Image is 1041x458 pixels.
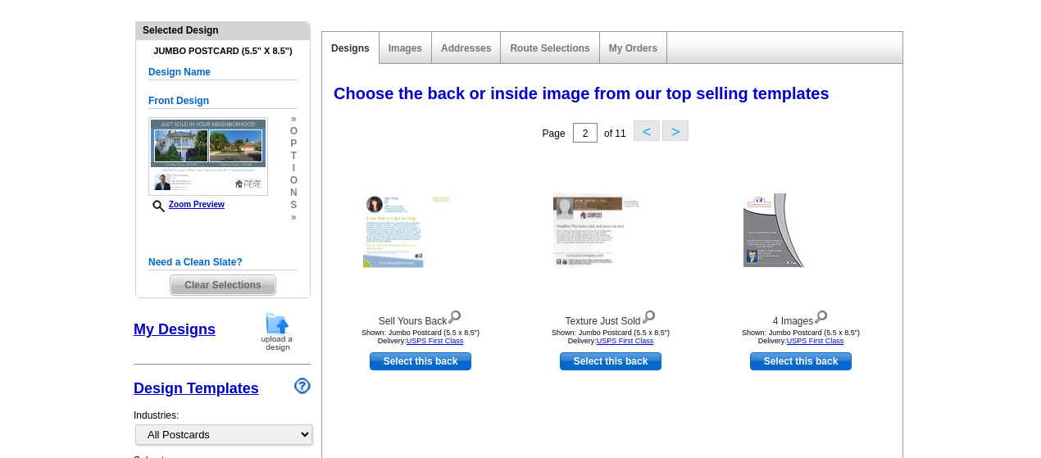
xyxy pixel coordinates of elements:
[787,337,844,345] a: USPS First Class
[148,93,298,109] h5: Front Design
[543,128,566,139] span: Page
[407,337,464,345] a: USPS First Class
[331,43,370,54] a: Designs
[148,200,225,209] a: Zoom Preview
[290,175,298,187] span: o
[170,275,275,295] span: Clear Selections
[148,46,298,57] h4: Jumbo Postcard (5.5" x 8.5")
[609,43,657,54] a: My Orders
[290,125,298,138] span: o
[136,22,310,38] div: Selected Design
[256,311,298,352] img: upload-design
[290,138,298,150] span: p
[330,306,511,329] div: Sell Yours Back
[330,329,511,345] div: Shown: Jumbo Postcard (5.5 x 8.5") Delivery:
[634,120,660,141] button: <
[510,43,589,54] a: Route Selections
[290,211,298,224] span: »
[447,306,462,324] img: view design details
[560,352,661,370] a: use this design
[711,306,891,329] div: 4 Images
[597,337,654,345] a: USPS First Class
[290,199,298,211] span: s
[294,378,311,394] img: design-wizard-help-icon.png
[813,306,829,324] img: view design details
[520,329,701,345] div: Shown: Jumbo Postcard (5.5 x 8.5") Delivery:
[553,193,668,268] img: Texture Just Sold
[750,352,852,370] a: use this design
[290,187,298,199] span: n
[134,380,259,397] a: Design Templates
[134,321,216,338] a: My Designs
[334,84,830,102] span: Choose the back or inside image from our top selling templates
[641,306,657,324] img: view design details
[711,329,891,345] div: Shown: Jumbo Postcard (5.5 x 8.5") Delivery:
[370,352,471,370] a: use this design
[743,193,858,267] img: 4 Images
[148,255,298,270] h5: Need a Clean Slate?
[662,120,689,141] button: >
[134,400,311,453] div: Industries:
[389,43,422,54] a: Images
[520,306,701,329] div: Texture Just Sold
[604,128,626,139] span: of 11
[290,162,298,175] span: i
[441,43,491,54] a: Addresses
[148,117,268,196] img: GENREJPF_JS_2Prop_All.jpg
[290,150,298,162] span: t
[148,65,298,80] h5: Design Name
[290,113,298,125] span: »
[363,193,478,268] img: Sell Yours Back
